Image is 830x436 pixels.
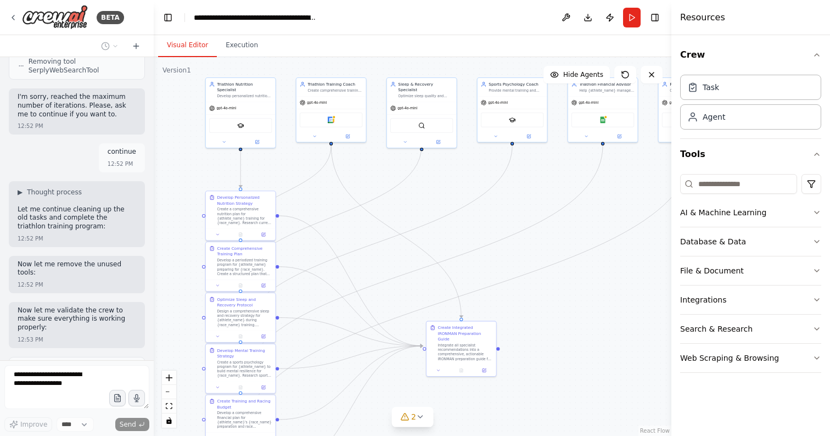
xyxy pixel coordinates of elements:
div: Triathlon Training CoachCreate comprehensive training plans for {athlete_name} preparing for {rac... [296,77,367,143]
g: Edge from bc173324-4afa-47e3-9d00-385155e0704c to 8637ea41-7cb2-4f0c-8965-47bf16f5e3cd [238,146,424,289]
div: Create Comprehensive Training PlanDevelop a periodized training program for {athlete_name} prepar... [205,242,276,292]
div: Crew [680,70,821,138]
button: Crew [680,40,821,70]
button: zoom in [162,371,176,385]
button: Search & Research [680,315,821,343]
span: Thought process [27,188,82,197]
button: Open in side panel [254,333,273,340]
button: Improve [4,417,52,432]
button: Send [115,418,149,431]
div: Triathlon Nutrition SpecialistDevelop personalized nutrition strategies for {athlete_name} traini... [205,77,276,148]
g: Edge from f1dc3ea0-bdd0-4fcc-92f8-01439f500e2a to 6ea3f782-afda-471b-937e-a7154195b5ed [238,146,334,239]
img: Google Calendar [328,116,334,123]
button: Open in side panel [254,231,273,238]
g: Edge from 6ea3f782-afda-471b-937e-a7154195b5ed to acdcf5d2-cc9e-46ce-a545-86d7328ba4b5 [279,264,423,349]
button: Visual Editor [158,34,217,57]
div: Optimize sleep quality and recovery protocols for {athlete_name} to support intensive triathlon t... [398,94,453,98]
nav: breadcrumb [194,12,317,23]
img: SerplyWebSearchTool [418,122,425,129]
div: Sports Psychology Coach [489,81,543,87]
div: Help {athlete_name} manage the financial aspects of triathlon training and racing, including budg... [579,88,634,93]
div: Integrate all specialist recommendations into a comprehensive, actionable IRONMAN preparation gui... [438,343,493,361]
button: zoom out [162,385,176,399]
div: Design a comprehensive sleep and recovery strategy for {athlete_name} during {race_name} training... [217,309,272,327]
p: continue [108,148,136,156]
div: Tools [680,170,821,382]
g: Edge from 495e6731-32a1-43b8-8b89-bd3cec940886 to acdcf5d2-cc9e-46ce-a545-86d7328ba4b5 [279,213,423,349]
button: Open in side panel [241,138,273,145]
button: Click to speak your automation idea [128,390,145,406]
h4: Resources [680,11,725,24]
button: File & Document [680,256,821,285]
div: Optimize Sleep and Recovery ProtocolDesign a comprehensive sleep and recovery strategy for {athle... [205,293,276,343]
p: I'm sorry, reached the maximum number of iterations. Please, ask me to continue if you want to. [18,93,136,119]
span: 2 [411,411,416,422]
span: gpt-4o-mini [488,100,508,105]
button: Open in side panel [254,282,273,289]
button: Database & Data [680,227,821,256]
button: Open in side panel [513,133,545,139]
div: Develop a comprehensive financial plan for {athlete_name}'s {race_name} preparation and race expe... [217,411,272,429]
button: Start a new chat [127,40,145,53]
p: Now let me validate the crew to make sure everything is working properly: [18,306,136,332]
button: No output available [228,231,253,238]
div: File & Document [680,265,744,276]
div: Sleep & Recovery Specialist [398,81,453,93]
img: Logo [22,5,88,30]
span: Send [120,420,136,429]
g: Edge from f1dc3ea0-bdd0-4fcc-92f8-01439f500e2a to acdcf5d2-cc9e-46ce-a545-86d7328ba4b5 [328,146,464,318]
div: Agent [703,111,725,122]
g: Edge from d1b76159-2b8d-43a0-9569-55393f04aabd to 76d59993-c6c6-4f3e-9a3f-fcd6b16390e4 [238,146,515,340]
button: No output available [228,282,253,289]
div: 12:52 PM [18,281,43,289]
span: gpt-4o-mini [216,106,236,110]
div: Develop Mental Training StrategyCreate a sports psychology program for {athlete_name} to build me... [205,344,276,394]
div: Develop Mental Training Strategy [217,348,272,359]
div: Optimize Sleep and Recovery Protocol [217,297,272,308]
div: 12:52 PM [18,122,43,130]
div: Version 1 [162,66,191,75]
button: Integrations [680,286,821,314]
p: Now let me remove the unused tools: [18,260,136,277]
img: SerplyScholarSearchTool [509,116,515,123]
span: Improve [20,420,47,429]
div: Search & Research [680,323,753,334]
div: Triathlon Financial Advisor [579,81,634,87]
span: ▶ [18,188,23,197]
button: Open in side panel [422,138,454,145]
div: 12:53 PM [18,336,43,344]
button: Hide right sidebar [647,10,663,25]
div: Task [703,82,719,93]
button: Switch to previous chat [97,40,123,53]
div: Create Integrated IRONMAN Preparation Guide [438,325,493,342]
div: Sleep & Recovery SpecialistOptimize sleep quality and recovery protocols for {athlete_name} to su... [386,77,457,148]
button: Hide Agents [543,66,610,83]
span: Hide Agents [563,70,603,79]
button: Execution [217,34,267,57]
div: Create Integrated IRONMAN Preparation GuideIntegrate all specialist recommendations into a compre... [426,321,497,377]
span: gpt-4o-mini [579,100,598,105]
button: Tools [680,139,821,170]
img: Google Sheets [599,116,606,123]
p: Let me continue cleaning up the old tasks and complete the triathlon training program: [18,205,136,231]
div: BETA [97,11,124,24]
div: Web Scraping & Browsing [680,353,779,364]
div: Create Training and Racing Budget [217,399,272,410]
div: Provide mental training and emotional support for {athlete_name} during {race_name} preparation, ... [489,88,543,93]
button: 2 [391,407,434,427]
g: Edge from 7d993bd4-7656-4823-8ee3-d0ec27250f74 to cd5a9992-61ca-4198-9d2a-79e33adc9a9c [238,146,605,392]
button: Open in side panel [603,133,635,139]
button: No output available [228,333,253,340]
div: Integrations [680,294,726,305]
div: AI & Machine Learning [680,207,766,218]
div: 12:52 PM [108,160,133,168]
button: Hide left sidebar [160,10,176,25]
div: Create comprehensive training plans for {athlete_name} preparing for {race_name}, incorporating s... [307,88,362,93]
button: ▶Thought process [18,188,82,197]
div: Create Comprehensive Training Plan [217,245,272,257]
button: toggle interactivity [162,413,176,428]
div: Race Logistics CoordinatorCoordinate all logistical aspects of {athlete_name}'s {race_name} prepa... [658,77,729,143]
div: Develop Personalized Nutrition Strategy [217,194,272,206]
div: Database & Data [680,236,746,247]
div: Develop a periodized training program for {athlete_name} preparing for {race_name}. Create a stru... [217,258,272,276]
